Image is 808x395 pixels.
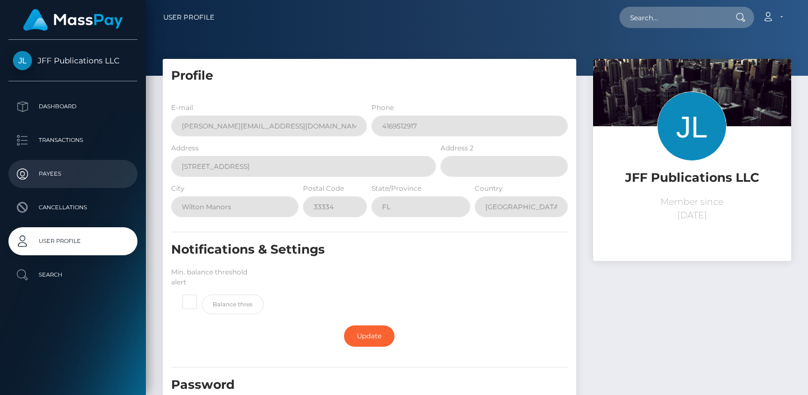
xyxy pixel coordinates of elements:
a: Dashboard [8,93,137,121]
label: E-mail [171,103,193,113]
p: Cancellations [13,199,133,216]
img: ... [593,59,791,191]
a: User Profile [8,227,137,255]
h5: Password [171,376,505,394]
a: Transactions [8,126,137,154]
label: Country [475,183,503,194]
h5: Profile [171,67,568,85]
a: User Profile [163,6,214,29]
label: Min. balance threshold alert [171,267,264,287]
p: Search [13,267,133,283]
label: Phone [371,103,394,113]
label: Address [171,143,199,153]
a: Payees [8,160,137,188]
a: Update [344,325,394,347]
img: JFF Publications LLC [13,51,32,70]
h5: JFF Publications LLC [602,169,783,187]
p: Member since [DATE] [602,195,783,222]
label: Address 2 [440,143,474,153]
label: City [171,183,185,194]
span: JFF Publications LLC [8,56,137,66]
p: Transactions [13,132,133,149]
a: Cancellations [8,194,137,222]
p: Dashboard [13,98,133,115]
p: User Profile [13,233,133,250]
h5: Notifications & Settings [171,241,505,259]
input: Search... [619,7,725,28]
p: Payees [13,166,133,182]
a: Search [8,261,137,289]
img: MassPay Logo [23,9,123,31]
label: State/Province [371,183,421,194]
label: Postal Code [303,183,344,194]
